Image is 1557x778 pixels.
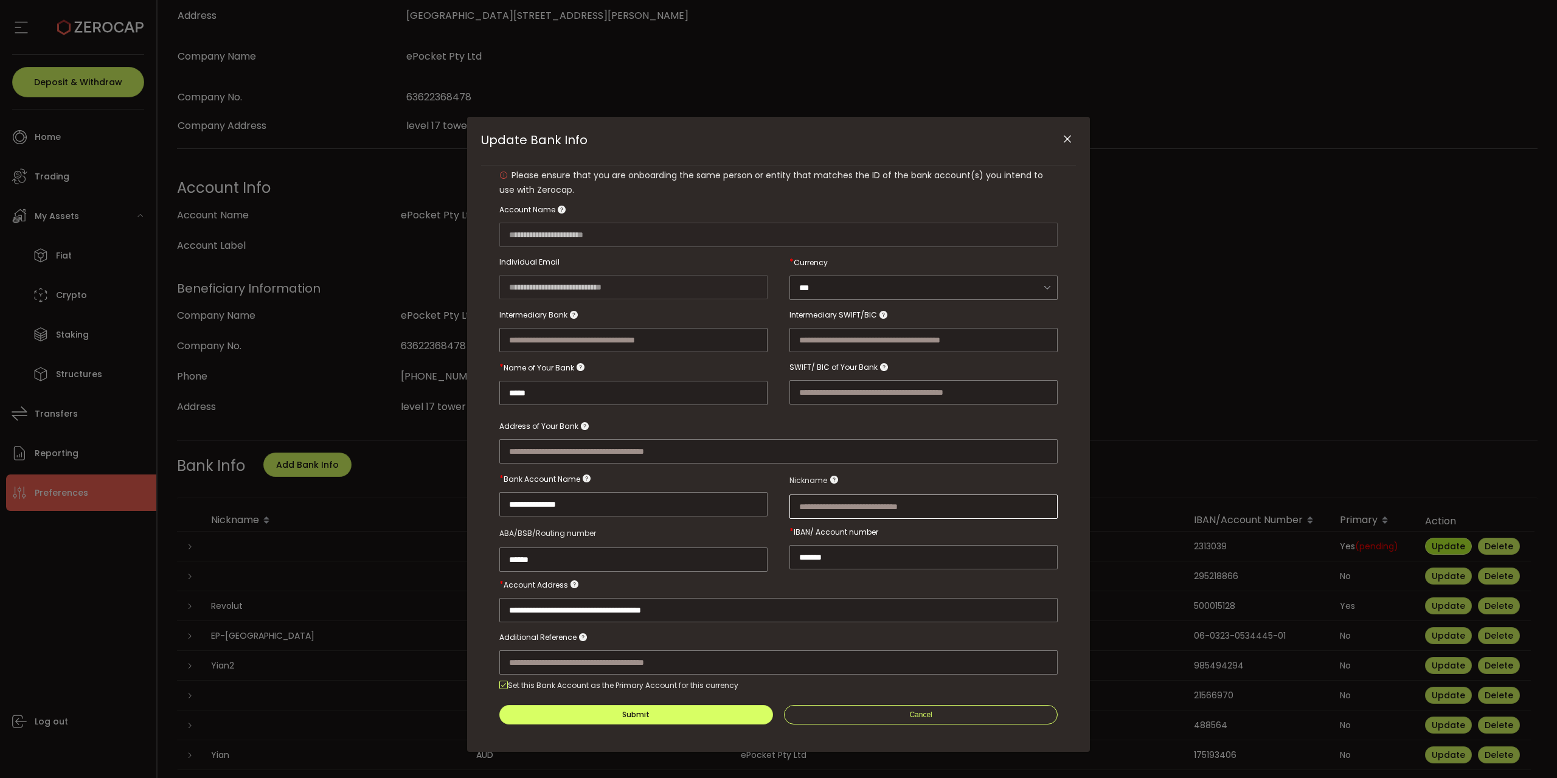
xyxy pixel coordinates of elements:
[789,473,827,488] span: Nickname
[499,705,773,724] button: Submit
[481,131,588,148] span: Update Bank Info
[1412,647,1557,778] iframe: Chat Widget
[467,117,1090,752] div: Update Bank Info
[909,710,932,719] span: Cancel
[508,680,738,690] div: Set this Bank Account as the Primary Account for this currency
[499,169,1043,196] span: Please ensure that you are onboarding the same person or entity that matches the ID of the bank a...
[1056,129,1078,150] button: Close
[622,711,650,718] div: Submit
[784,705,1058,724] button: Cancel
[499,528,596,538] span: ABA/BSB/Routing number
